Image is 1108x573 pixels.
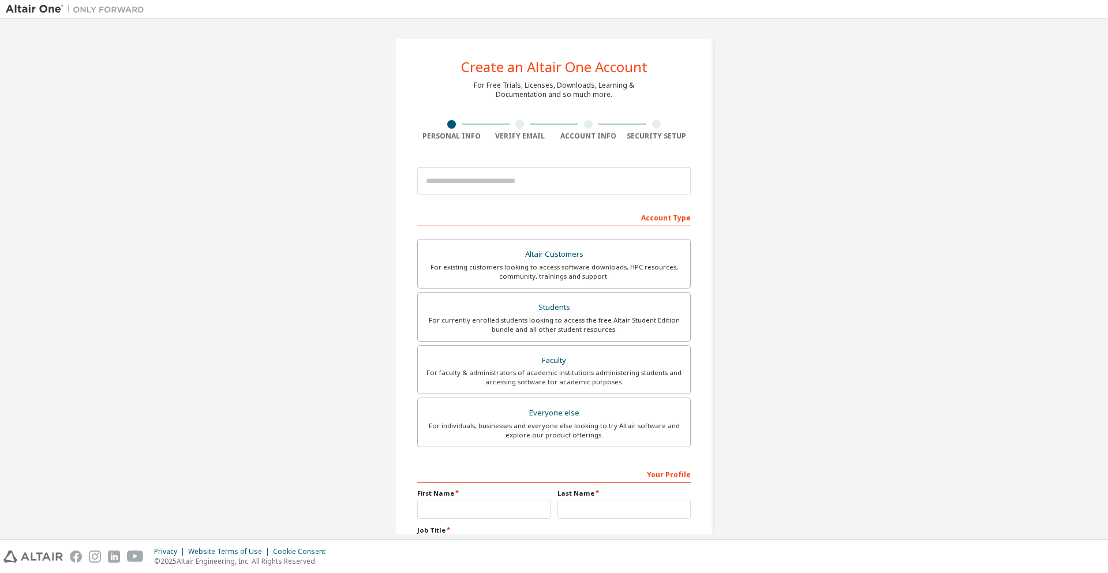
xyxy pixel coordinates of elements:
div: Cookie Consent [273,547,332,556]
div: Students [425,299,683,316]
img: altair_logo.svg [3,550,63,563]
img: youtube.svg [127,550,144,563]
div: For currently enrolled students looking to access the free Altair Student Edition bundle and all ... [425,316,683,334]
div: Your Profile [417,465,691,483]
label: Job Title [417,526,691,535]
div: Website Terms of Use [188,547,273,556]
div: For faculty & administrators of academic institutions administering students and accessing softwa... [425,368,683,387]
div: For individuals, businesses and everyone else looking to try Altair software and explore our prod... [425,421,683,440]
img: linkedin.svg [108,550,120,563]
div: For existing customers looking to access software downloads, HPC resources, community, trainings ... [425,263,683,281]
div: Everyone else [425,405,683,421]
div: Personal Info [417,132,486,141]
div: Privacy [154,547,188,556]
div: For Free Trials, Licenses, Downloads, Learning & Documentation and so much more. [474,81,634,99]
div: Faculty [425,353,683,369]
div: Account Type [417,208,691,226]
div: Security Setup [623,132,691,141]
img: Altair One [6,3,150,15]
div: Altair Customers [425,246,683,263]
div: Create an Altair One Account [461,60,647,74]
div: Verify Email [486,132,555,141]
p: © 2025 Altair Engineering, Inc. All Rights Reserved. [154,556,332,566]
label: First Name [417,489,551,498]
label: Last Name [557,489,691,498]
img: facebook.svg [70,550,82,563]
div: Account Info [554,132,623,141]
img: instagram.svg [89,550,101,563]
